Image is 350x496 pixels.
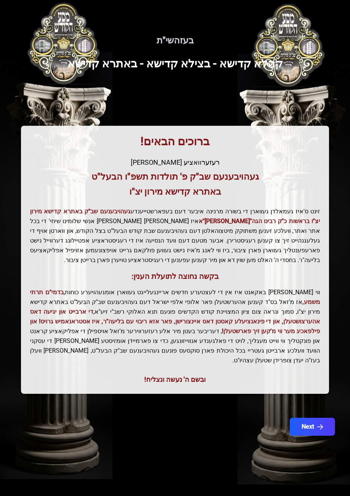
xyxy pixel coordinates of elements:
p: זינט ס'איז געמאלדן געווארן די בשורה מרנינה איבער דעם בעפארשטייענדע איז [PERSON_NAME] [PERSON_NAME... [30,207,320,265]
h3: בקשה נחוצה לתועלת הענין: [30,271,320,282]
h5: בעזהשי"ת [21,34,329,46]
span: געהויבענעם שב"ק באתרא קדישא מירון יצ"ו בראשות כ"ק רבינו הגה"[PERSON_NAME]"א [30,208,320,225]
h3: באתרא קדישא מירון יצ"ו [30,186,320,198]
div: רעזערוואציע [PERSON_NAME] [30,157,320,168]
p: ווי [PERSON_NAME] באקאנט איז אין די לעצטערע חדשים אריינגעלייגט געווארן אומגעהויערע כוחות, אז מ'זא... [30,287,320,365]
h1: ברוכים הבאים! [30,135,320,148]
button: Next [290,418,335,436]
div: ובשם ה' נעשה ונצליח! [30,374,320,385]
h3: געהויבענעם שב"ק פ' תולדות תשפ"ו הבעל"ט [30,171,320,183]
span: די ארבייט און יגיעה דאס אהערצושטעלן, און די פינאנציעלע קאסטן דאס איינצורישן, פאר אזא ריבוי עם בלי... [30,308,320,335]
span: בדמי"ם תרתי משמע, [30,289,320,305]
span: קהלא קדישא - בצילא קדישא - באתרא קדישא [67,57,283,70]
